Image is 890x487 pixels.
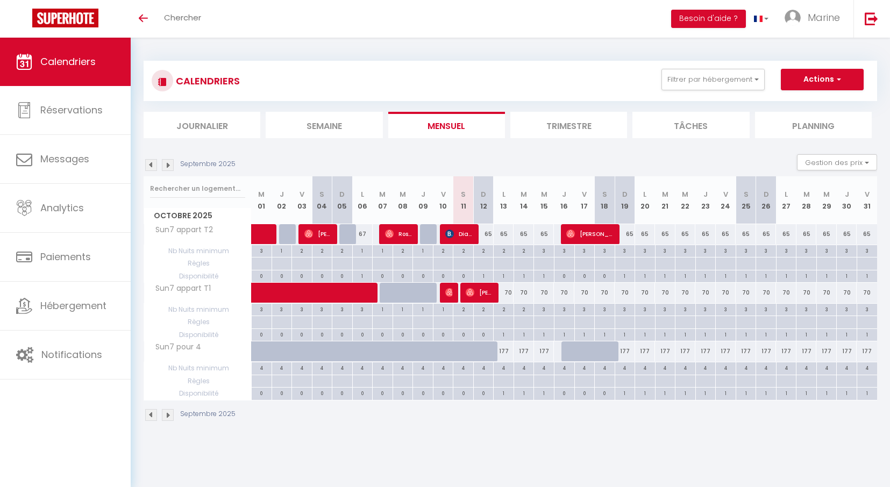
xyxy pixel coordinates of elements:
li: Journalier [144,112,260,138]
div: 3 [837,245,857,255]
div: 177 [534,341,554,361]
abbr: L [643,189,646,199]
div: 65 [615,224,635,244]
div: 3 [595,245,615,255]
div: 1 [857,270,877,281]
span: Notifications [41,348,102,361]
div: 65 [837,224,857,244]
div: 1 [494,329,514,339]
div: 70 [796,283,817,303]
div: 3 [252,304,272,314]
th: 28 [796,176,817,224]
div: 3 [615,245,635,255]
th: 26 [756,176,777,224]
div: 65 [736,224,756,244]
div: 65 [756,224,777,244]
div: 2 [312,245,332,255]
div: 0 [433,329,453,339]
div: 177 [514,341,534,361]
abbr: M [258,189,265,199]
div: 1 [777,270,796,281]
div: 1 [534,329,554,339]
th: 11 [453,176,474,224]
div: 4 [534,362,554,373]
div: 177 [736,341,756,361]
div: 65 [716,224,736,244]
div: 65 [857,224,877,244]
div: 0 [312,270,332,281]
div: 3 [615,304,635,314]
div: 177 [635,341,656,361]
div: 177 [716,341,736,361]
span: [PERSON_NAME] [466,282,493,303]
abbr: M [662,189,668,199]
div: 70 [736,283,756,303]
li: Trimestre [510,112,627,138]
div: 0 [272,329,292,339]
div: 3 [656,304,675,314]
span: Règles [144,257,251,269]
div: 3 [756,304,776,314]
abbr: V [441,189,446,199]
div: 65 [816,224,837,244]
abbr: D [764,189,769,199]
th: 22 [675,176,696,224]
abbr: J [703,189,708,199]
abbr: S [744,189,749,199]
span: Nb Nuits minimum [144,245,251,257]
span: Nb Nuits minimum [144,362,251,374]
div: 177 [695,341,716,361]
img: Super Booking [32,9,98,27]
th: 17 [574,176,595,224]
div: 1 [656,270,675,281]
div: 0 [332,329,352,339]
div: 4 [453,362,473,373]
div: 1 [716,329,736,339]
div: 1 [716,270,736,281]
span: Calendriers [40,55,96,68]
div: 0 [575,270,595,281]
div: 1 [373,304,393,314]
th: 27 [776,176,796,224]
th: 15 [534,176,554,224]
div: 1 [817,270,837,281]
div: 2 [393,245,413,255]
div: 0 [595,270,615,281]
div: 4 [615,362,635,373]
div: 70 [595,283,615,303]
div: 1 [272,245,292,255]
div: 1 [857,329,877,339]
div: 177 [756,341,777,361]
div: 1 [373,245,393,255]
th: 31 [857,176,877,224]
span: Diamsleye Mastail [445,224,473,244]
div: 65 [776,224,796,244]
div: 0 [554,270,574,281]
div: 2 [453,245,473,255]
div: 2 [474,245,494,255]
th: 23 [695,176,716,224]
div: 0 [474,329,494,339]
abbr: M [541,189,547,199]
th: 20 [635,176,656,224]
div: 65 [695,224,716,244]
div: 3 [595,304,615,314]
div: 70 [514,283,534,303]
abbr: M [803,189,810,199]
div: 1 [837,329,857,339]
abbr: D [339,189,345,199]
button: Actions [781,69,864,90]
div: 177 [655,341,675,361]
div: 3 [312,304,332,314]
div: 2 [494,304,514,314]
div: 4 [353,362,373,373]
abbr: M [521,189,527,199]
span: Paiements [40,250,91,263]
div: 4 [393,362,413,373]
th: 30 [837,176,857,224]
div: 177 [494,341,514,361]
span: Règles [144,316,251,328]
div: 1 [413,245,433,255]
th: 02 [272,176,292,224]
div: 70 [494,283,514,303]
